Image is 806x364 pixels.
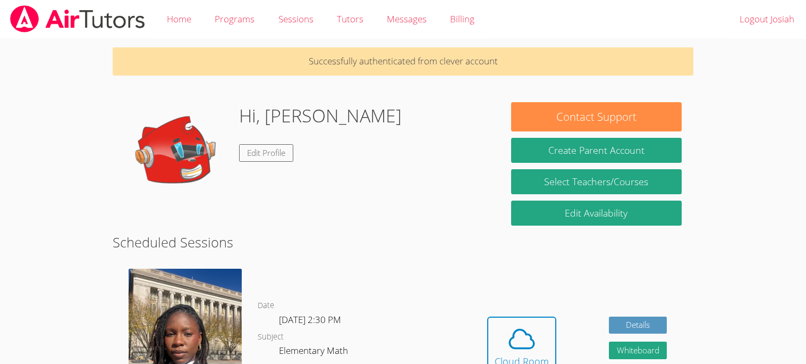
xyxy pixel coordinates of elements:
[124,102,231,209] img: default.png
[279,313,341,326] span: [DATE] 2:30 PM
[113,232,693,252] h2: Scheduled Sessions
[387,13,427,25] span: Messages
[9,5,146,32] img: airtutors_banner-c4298cdbf04f3fff15de1276eac7730deb9818008684d7c2e4769d2f7ddbe033.png
[511,201,681,226] a: Edit Availability
[511,102,681,131] button: Contact Support
[113,47,693,76] p: Successfully authenticated from clever account
[239,102,402,129] h1: Hi, [PERSON_NAME]
[258,299,274,312] dt: Date
[511,138,681,163] button: Create Parent Account
[239,144,293,162] a: Edit Profile
[258,330,284,344] dt: Subject
[511,169,681,194] a: Select Teachers/Courses
[279,343,350,361] dd: Elementary Math
[609,317,667,334] a: Details
[609,342,667,359] button: Whiteboard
